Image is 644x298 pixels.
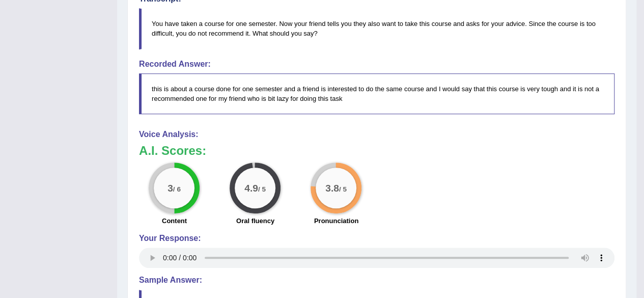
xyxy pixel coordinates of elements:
label: Content [162,216,187,226]
small: / 6 [173,185,181,193]
h4: Your Response: [139,234,614,243]
big: 4.9 [245,182,259,194]
blockquote: You have taken a course for one semester. Now your friend tells you they also want to take this c... [139,8,614,49]
h4: Recorded Answer: [139,60,614,69]
label: Oral fluency [236,216,274,226]
b: A.I. Scores: [139,144,206,157]
small: / 5 [258,185,266,193]
h4: Voice Analysis: [139,130,614,139]
h4: Sample Answer: [139,276,614,285]
blockquote: this is about a course done for one semester and a friend is interested to do the same course and... [139,73,614,114]
small: / 5 [339,185,347,193]
big: 3 [168,182,174,194]
label: Pronunciation [314,216,358,226]
big: 3.8 [326,182,340,194]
